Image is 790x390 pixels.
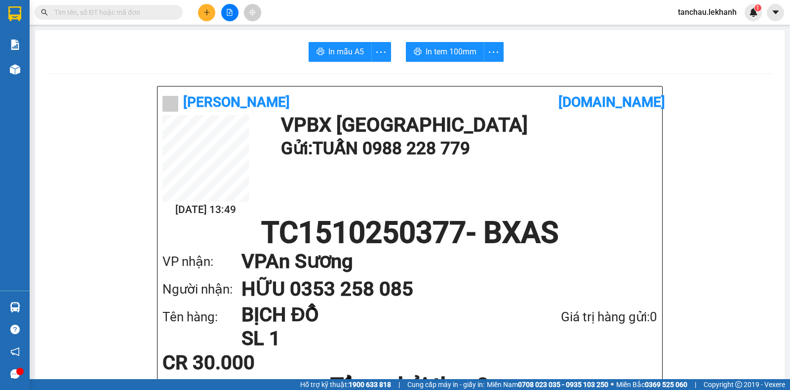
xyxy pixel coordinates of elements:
h1: VP BX [GEOGRAPHIC_DATA] [281,115,652,135]
span: plus [203,9,210,16]
button: printerIn mẫu A5 [309,42,372,62]
span: aim [249,9,256,16]
h2: [DATE] 13:49 [162,202,249,218]
h1: Gửi: TUẤN 0988 228 779 [281,135,652,162]
div: Giá trị hàng gửi: 0 [509,307,657,327]
span: notification [10,347,20,356]
input: Tìm tên, số ĐT hoặc mã đơn [54,7,171,18]
span: copyright [735,381,742,388]
b: [DOMAIN_NAME] [558,94,665,110]
button: more [484,42,504,62]
span: Hỗ trợ kỹ thuật: [300,379,391,390]
img: icon-new-feature [749,8,758,17]
span: In mẫu A5 [328,45,364,58]
h1: HỮU 0353 258 085 [241,275,637,303]
b: [PERSON_NAME] [183,94,290,110]
strong: 0369 525 060 [645,381,687,389]
span: file-add [226,9,233,16]
span: Miền Bắc [616,379,687,390]
strong: 0708 023 035 - 0935 103 250 [518,381,608,389]
span: more [484,46,503,58]
span: 1 [756,4,759,11]
span: ⚪️ [611,383,614,387]
sup: 1 [754,4,761,11]
img: logo-vxr [8,6,21,21]
button: plus [198,4,215,21]
h1: SL 1 [241,327,509,350]
img: warehouse-icon [10,64,20,75]
span: | [398,379,400,390]
h1: VP An Sương [241,248,637,275]
h1: TC1510250377 - BXAS [162,218,657,248]
img: solution-icon [10,40,20,50]
button: aim [244,4,261,21]
button: more [371,42,391,62]
span: Cung cấp máy in - giấy in: [407,379,484,390]
button: caret-down [767,4,784,21]
span: caret-down [771,8,780,17]
span: printer [316,47,324,57]
div: VP nhận: [162,252,241,272]
h1: BỊCH ĐỒ [241,303,509,327]
strong: 1900 633 818 [349,381,391,389]
div: Người nhận: [162,279,241,300]
span: more [372,46,391,58]
button: printerIn tem 100mm [406,42,484,62]
div: CR 30.000 [162,353,326,373]
span: | [695,379,696,390]
button: file-add [221,4,238,21]
span: search [41,9,48,16]
span: message [10,369,20,379]
span: question-circle [10,325,20,334]
span: In tem 100mm [426,45,476,58]
span: Miền Nam [487,379,608,390]
span: tanchau.lekhanh [670,6,745,18]
div: Tên hàng: [162,307,241,327]
img: warehouse-icon [10,302,20,312]
span: printer [414,47,422,57]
